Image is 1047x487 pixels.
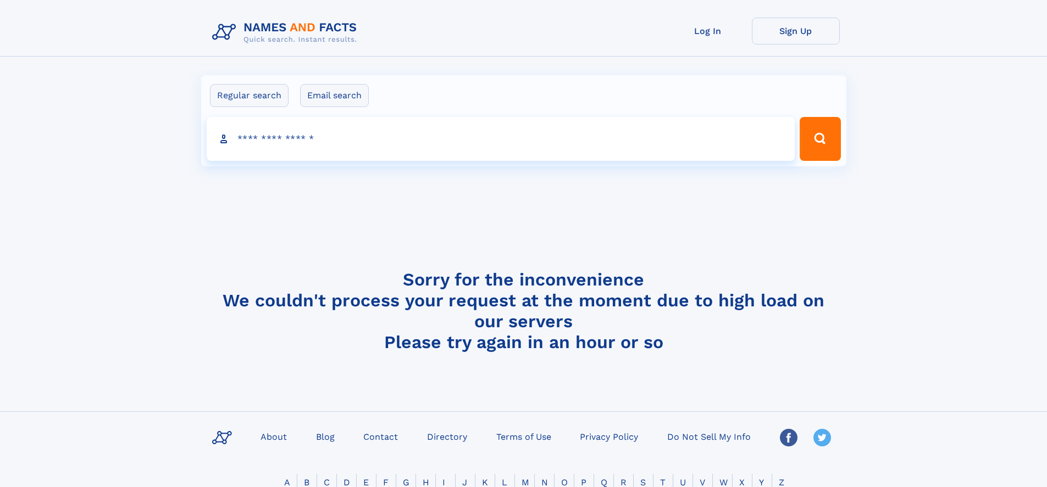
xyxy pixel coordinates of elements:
a: Directory [423,428,472,444]
a: Privacy Policy [575,428,642,444]
img: Facebook [780,429,797,446]
h4: Sorry for the inconvenience We couldn't process your request at the moment due to high load on ou... [208,269,840,352]
a: Sign Up [752,18,840,44]
button: Search Button [800,117,840,161]
a: Log In [664,18,752,44]
label: Regular search [210,84,289,107]
a: Blog [312,428,339,444]
input: search input [207,117,795,161]
img: Logo Names and Facts [208,18,366,47]
img: Twitter [813,429,831,446]
label: Email search [300,84,369,107]
a: Terms of Use [492,428,556,444]
a: About [256,428,291,444]
a: Contact [359,428,402,444]
a: Do Not Sell My Info [663,428,755,444]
